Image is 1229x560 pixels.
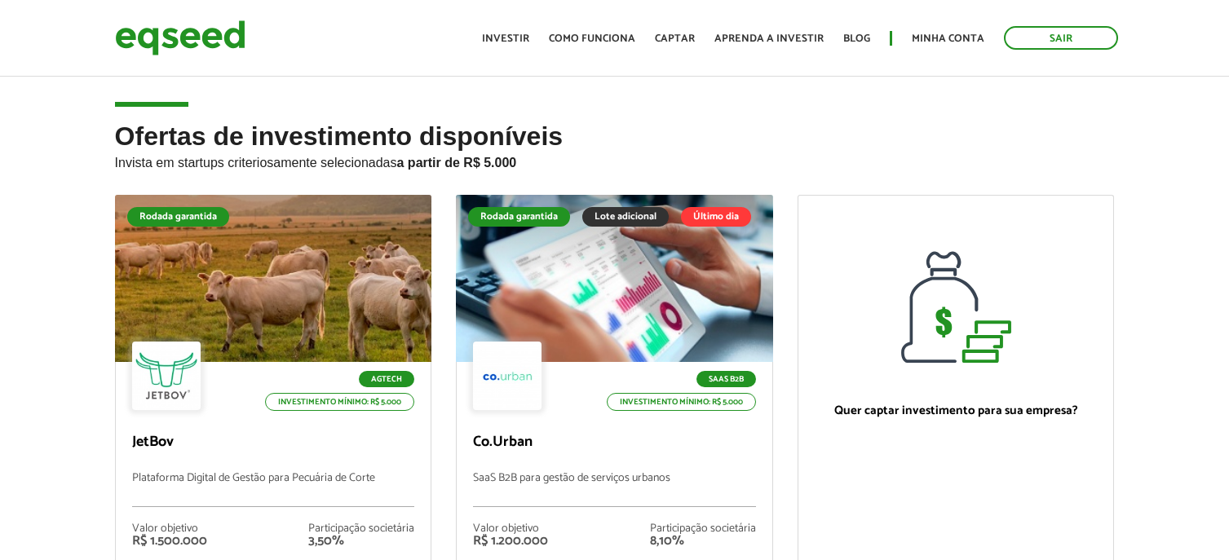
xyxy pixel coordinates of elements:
[115,122,1115,195] h2: Ofertas de investimento disponíveis
[655,33,695,44] a: Captar
[473,434,756,452] p: Co.Urban
[308,535,414,548] div: 3,50%
[132,523,207,535] div: Valor objetivo
[681,207,751,227] div: Último dia
[473,535,548,548] div: R$ 1.200.000
[359,371,414,387] p: Agtech
[132,472,415,507] p: Plataforma Digital de Gestão para Pecuária de Corte
[115,151,1115,170] p: Invista em startups criteriosamente selecionadas
[468,207,570,227] div: Rodada garantida
[397,156,517,170] strong: a partir de R$ 5.000
[815,403,1098,418] p: Quer captar investimento para sua empresa?
[308,523,414,535] div: Participação societária
[549,33,635,44] a: Como funciona
[650,523,756,535] div: Participação societária
[843,33,870,44] a: Blog
[265,393,414,411] p: Investimento mínimo: R$ 5.000
[696,371,756,387] p: SaaS B2B
[473,523,548,535] div: Valor objetivo
[132,434,415,452] p: JetBov
[714,33,824,44] a: Aprenda a investir
[582,207,669,227] div: Lote adicional
[1004,26,1118,50] a: Sair
[473,472,756,507] p: SaaS B2B para gestão de serviços urbanos
[912,33,984,44] a: Minha conta
[650,535,756,548] div: 8,10%
[115,16,245,60] img: EqSeed
[127,207,229,227] div: Rodada garantida
[607,393,756,411] p: Investimento mínimo: R$ 5.000
[132,535,207,548] div: R$ 1.500.000
[482,33,529,44] a: Investir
